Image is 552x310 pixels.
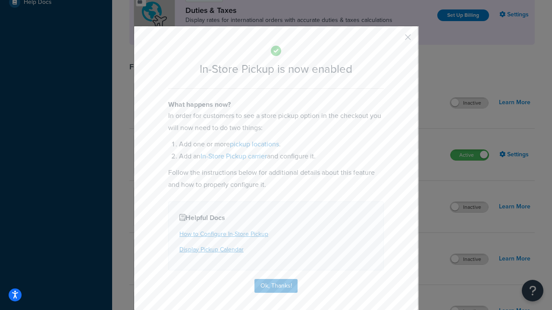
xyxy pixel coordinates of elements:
a: In-Store Pickup carrier [201,151,267,161]
p: Follow the instructions below for additional details about this feature and how to properly confi... [168,167,384,191]
button: Ok, Thanks! [254,279,298,293]
li: Add one or more . [179,138,384,150]
h2: In-Store Pickup is now enabled [168,63,384,75]
a: pickup locations [230,139,279,149]
h4: What happens now? [168,99,384,110]
a: How to Configure In-Store Pickup [179,229,268,239]
a: Display Pickup Calendar [179,245,244,254]
li: Add an and configure it. [179,150,384,162]
p: In order for customers to see a store pickup option in the checkout you will now need to do two t... [168,110,384,134]
h4: Helpful Docs [179,213,373,223]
